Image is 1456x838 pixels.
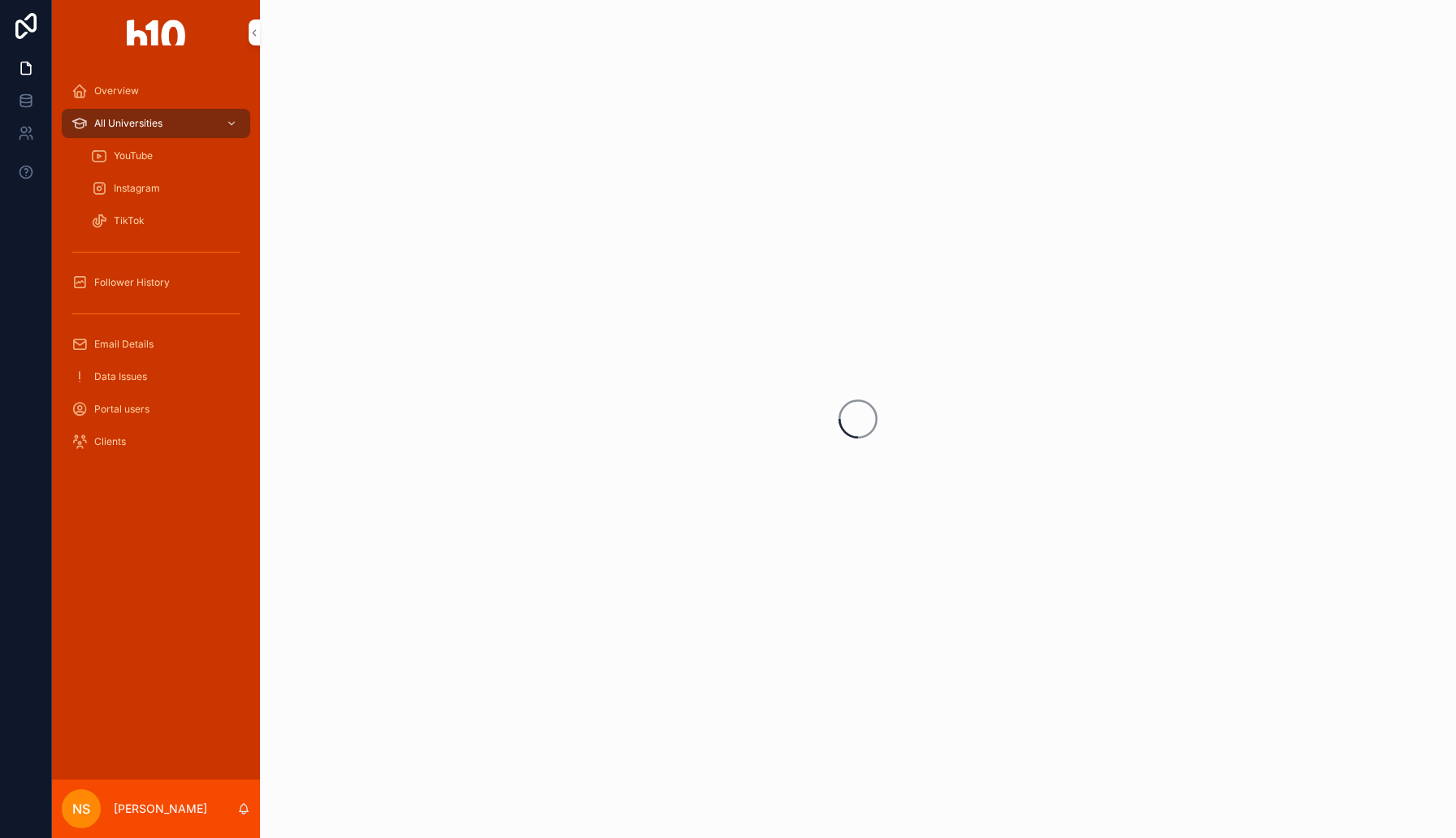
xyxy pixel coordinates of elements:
[81,141,250,171] a: YouTube
[62,427,250,456] a: Clients
[114,182,160,195] span: Instagram
[72,799,90,819] span: NS
[81,174,250,203] a: Instagram
[114,214,145,227] span: TikTok
[94,370,147,383] span: Data Issues
[94,276,170,289] span: Follower History
[62,76,250,106] a: Overview
[62,268,250,297] a: Follower History
[62,395,250,424] a: Portal users
[127,19,185,45] img: App logo
[94,403,149,416] span: Portal users
[94,435,126,448] span: Clients
[94,338,154,351] span: Email Details
[94,117,162,130] span: All Universities
[62,362,250,391] a: Data Issues
[114,149,153,162] span: YouTube
[114,801,207,817] p: [PERSON_NAME]
[62,330,250,359] a: Email Details
[62,109,250,138] a: All Universities
[81,206,250,235] a: TikTok
[52,65,260,477] div: scrollable content
[94,84,139,97] span: Overview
